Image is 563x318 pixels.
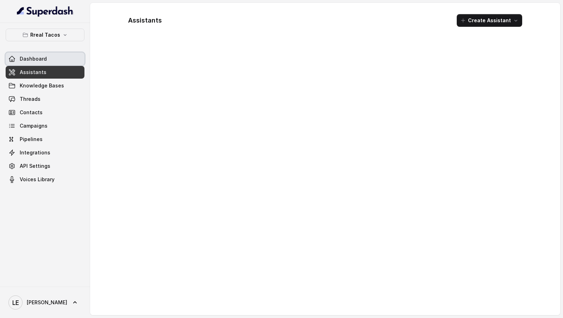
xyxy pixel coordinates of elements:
a: Assistants [6,66,84,79]
span: API Settings [20,163,50,170]
span: Campaigns [20,122,48,129]
a: Knowledge Bases [6,79,84,92]
span: Dashboard [20,55,47,62]
button: Rreal Tacos [6,29,84,41]
a: Contacts [6,106,84,119]
a: Threads [6,93,84,105]
span: Knowledge Bases [20,82,64,89]
a: Voices Library [6,173,84,186]
a: Integrations [6,146,84,159]
a: Dashboard [6,53,84,65]
span: [PERSON_NAME] [27,299,67,306]
a: API Settings [6,160,84,172]
span: Integrations [20,149,50,156]
a: Campaigns [6,120,84,132]
text: LE [12,299,19,306]
button: Create Assistant [457,14,522,27]
a: Pipelines [6,133,84,146]
a: [PERSON_NAME] [6,293,84,312]
span: Assistants [20,69,46,76]
p: Rreal Tacos [30,31,60,39]
h1: Assistants [128,15,162,26]
span: Pipelines [20,136,43,143]
img: light.svg [17,6,74,17]
span: Threads [20,96,40,103]
span: Voices Library [20,176,55,183]
span: Contacts [20,109,43,116]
